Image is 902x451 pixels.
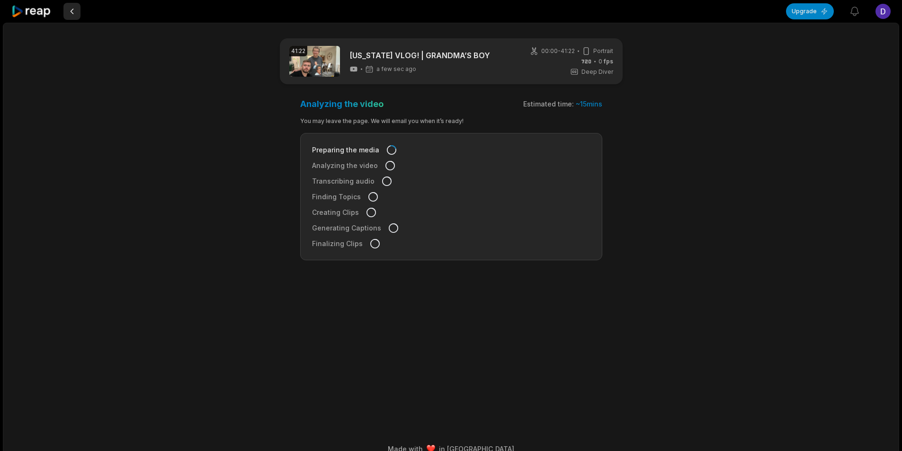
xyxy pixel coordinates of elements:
span: Generating Captions [312,223,381,233]
span: Transcribing audio [312,176,375,186]
span: Finalizing Clips [312,239,363,248]
span: Preparing the media [312,145,379,155]
span: Portrait [593,47,613,55]
span: fps [604,58,613,65]
span: a few sec ago [376,65,416,73]
span: Deep Diver [581,68,613,76]
h3: Analyzing the video [300,98,384,109]
div: You may leave the page. We will email you when it’s ready! [300,117,602,125]
span: 0 [598,57,613,66]
span: Finding Topics [312,192,361,202]
span: 00:00 - 41:22 [541,47,575,55]
span: Analyzing the video [312,160,378,170]
span: Creating Clips [312,207,359,217]
div: Estimated time: [523,99,602,109]
a: [US_STATE] VLOG! | GRANDMA’S BOY [349,50,490,61]
button: Upgrade [786,3,834,19]
span: ~ 15 mins [576,100,602,108]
